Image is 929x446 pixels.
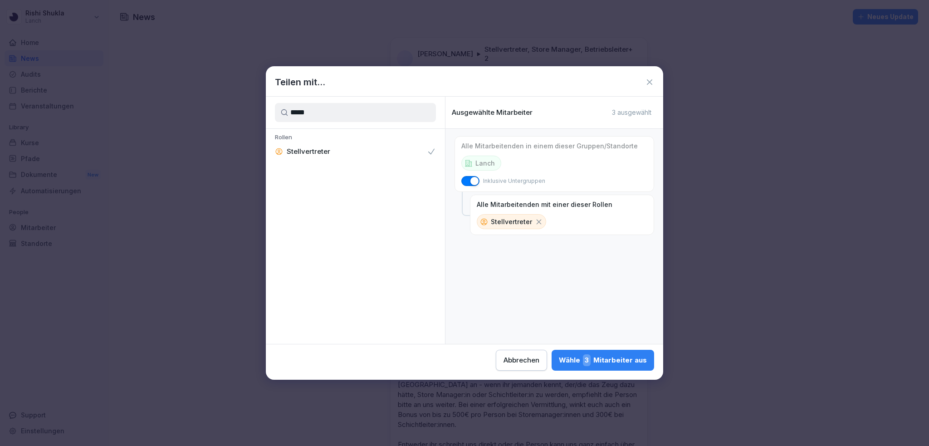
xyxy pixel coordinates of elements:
[475,158,495,168] p: Lanch
[491,217,532,226] p: Stellvertreter
[452,108,533,117] p: Ausgewählte Mitarbeiter
[266,133,445,143] p: Rollen
[552,350,654,371] button: Wähle3Mitarbeiter aus
[477,201,612,209] p: Alle Mitarbeitenden mit einer dieser Rollen
[496,350,547,371] button: Abbrechen
[504,355,539,365] div: Abbrechen
[483,177,545,185] p: Inklusive Untergruppen
[583,354,591,366] span: 3
[287,147,330,156] p: Stellvertreter
[612,108,651,117] p: 3 ausgewählt
[275,75,325,89] h1: Teilen mit...
[559,354,647,366] div: Wähle Mitarbeiter aus
[461,142,638,150] p: Alle Mitarbeitenden in einem dieser Gruppen/Standorte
